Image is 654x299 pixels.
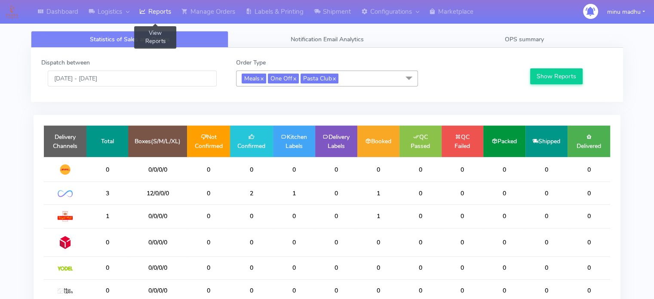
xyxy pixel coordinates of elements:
[483,182,525,204] td: 0
[483,157,525,182] td: 0
[315,257,357,279] td: 0
[332,74,336,83] a: x
[58,288,73,294] img: MaxOptra
[315,157,357,182] td: 0
[230,182,273,204] td: 2
[568,126,610,157] td: Delivered
[273,126,315,157] td: Kitchen Labels
[483,257,525,279] td: 0
[568,157,610,182] td: 0
[230,204,273,228] td: 0
[242,74,266,83] span: Meals
[530,68,583,84] button: Show Reports
[90,35,170,43] span: Statistics of Sales and Orders
[58,266,73,271] img: Yodel
[357,204,399,228] td: 1
[315,204,357,228] td: 0
[525,182,568,204] td: 0
[525,228,568,256] td: 0
[315,228,357,256] td: 0
[399,126,442,157] td: QC Passed
[292,74,296,83] a: x
[86,204,128,228] td: 1
[483,126,525,157] td: Packed
[568,182,610,204] td: 0
[86,257,128,279] td: 0
[187,257,230,279] td: 0
[357,228,399,256] td: 0
[442,126,483,157] td: QC Failed
[268,74,299,83] span: One Off
[442,157,483,182] td: 0
[230,157,273,182] td: 0
[236,58,266,67] label: Order Type
[187,126,230,157] td: Not Confirmed
[315,182,357,204] td: 0
[442,228,483,256] td: 0
[31,31,623,48] ul: Tabs
[230,126,273,157] td: Confirmed
[505,35,544,43] span: OPS summary
[230,228,273,256] td: 0
[128,182,187,204] td: 12/0/0/0
[483,228,525,256] td: 0
[315,126,357,157] td: Delivery Labels
[273,182,315,204] td: 1
[568,204,610,228] td: 0
[525,157,568,182] td: 0
[58,211,73,222] img: Royal Mail
[187,228,230,256] td: 0
[273,228,315,256] td: 0
[525,204,568,228] td: 0
[86,157,128,182] td: 0
[568,257,610,279] td: 0
[273,204,315,228] td: 0
[128,126,187,157] td: Boxes(S/M/L/XL)
[187,204,230,228] td: 0
[399,157,442,182] td: 0
[399,257,442,279] td: 0
[357,257,399,279] td: 0
[86,228,128,256] td: 0
[48,71,217,86] input: Pick the Daterange
[442,182,483,204] td: 0
[128,204,187,228] td: 0/0/0/0
[399,204,442,228] td: 0
[58,190,73,197] img: OnFleet
[128,257,187,279] td: 0/0/0/0
[568,228,610,256] td: 0
[260,74,264,83] a: x
[301,74,338,83] span: Pasta Club
[58,164,73,175] img: DHL
[41,58,90,67] label: Dispatch between
[483,204,525,228] td: 0
[230,257,273,279] td: 0
[357,126,399,157] td: Booked
[399,182,442,204] td: 0
[525,126,568,157] td: Shipped
[44,126,86,157] td: Delivery Channels
[399,228,442,256] td: 0
[187,157,230,182] td: 0
[86,126,128,157] td: Total
[442,204,483,228] td: 0
[442,257,483,279] td: 0
[58,235,73,250] img: DPD
[128,228,187,256] td: 0/0/0/0
[273,157,315,182] td: 0
[86,182,128,204] td: 3
[273,257,315,279] td: 0
[357,157,399,182] td: 0
[128,157,187,182] td: 0/0/0/0
[525,257,568,279] td: 0
[601,3,651,21] button: minu madhu
[357,182,399,204] td: 1
[187,182,230,204] td: 0
[291,35,364,43] span: Notification Email Analytics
